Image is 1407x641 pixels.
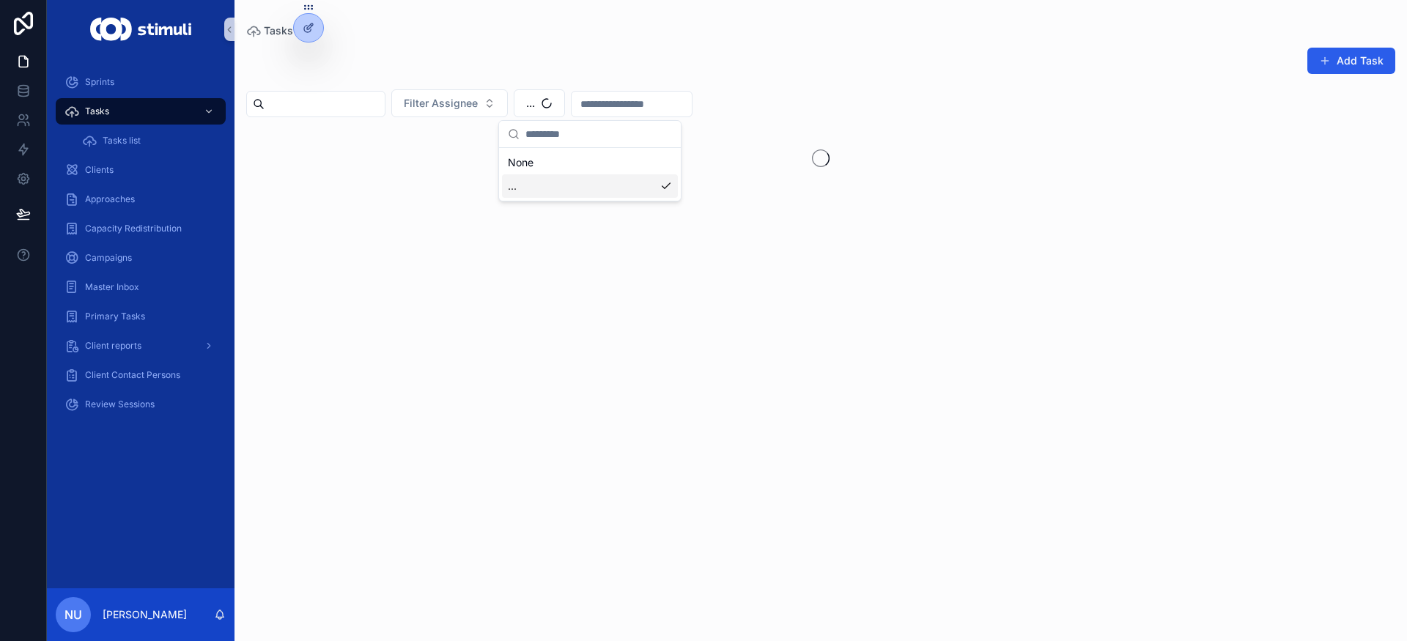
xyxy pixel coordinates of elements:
a: Master Inbox [56,274,226,300]
a: Approaches [56,186,226,212]
span: ... [526,96,535,111]
button: Select Button [514,89,565,117]
span: NU [64,606,82,623]
span: Approaches [85,193,135,205]
span: ... [508,179,517,193]
span: Clients [85,164,114,176]
a: Client Contact Persons [56,362,226,388]
span: Campaigns [85,252,132,264]
span: Client Contact Persons [85,369,180,381]
a: Review Sessions [56,391,226,418]
span: Tasks [85,105,109,117]
span: Review Sessions [85,399,155,410]
span: Sprints [85,76,114,88]
a: Primary Tasks [56,303,226,330]
a: Clients [56,157,226,183]
a: Capacity Redistribution [56,215,226,242]
span: Client reports [85,340,141,352]
a: Sprints [56,69,226,95]
div: scrollable content [47,59,234,437]
span: Primary Tasks [85,311,145,322]
a: Tasks [56,98,226,125]
img: App logo [90,18,191,41]
span: Filter Assignee [404,96,478,111]
button: Select Button [391,89,508,117]
span: Master Inbox [85,281,139,293]
a: Campaigns [56,245,226,271]
a: Client reports [56,333,226,359]
span: Tasks [264,23,293,38]
a: Tasks list [73,127,226,154]
a: Tasks [246,23,293,38]
span: Capacity Redistribution [85,223,182,234]
div: Suggestions [499,148,681,201]
button: Add Task [1307,48,1395,74]
p: [PERSON_NAME] [103,607,187,622]
span: Tasks list [103,135,141,147]
div: None [502,151,678,174]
